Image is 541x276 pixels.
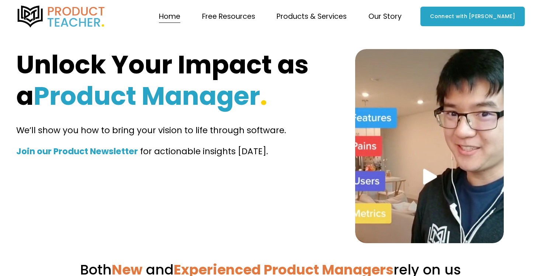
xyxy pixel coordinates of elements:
a: folder dropdown [368,9,402,24]
span: Free Resources [202,10,255,23]
span: Our Story [368,10,402,23]
strong: Join our Product Newsletter [16,145,138,157]
strong: Unlock Your Impact as a [16,47,314,114]
img: Product Teacher [16,6,106,28]
a: Home [159,9,180,24]
strong: Product Manager [34,78,260,114]
strong: . [260,78,267,114]
a: folder dropdown [277,9,347,24]
a: Connect with [PERSON_NAME] [420,7,525,26]
p: We’ll show you how to bring your vision to life through software. [16,123,313,138]
a: folder dropdown [202,9,255,24]
span: for actionable insights [DATE]. [140,145,268,157]
span: Products & Services [277,10,347,23]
